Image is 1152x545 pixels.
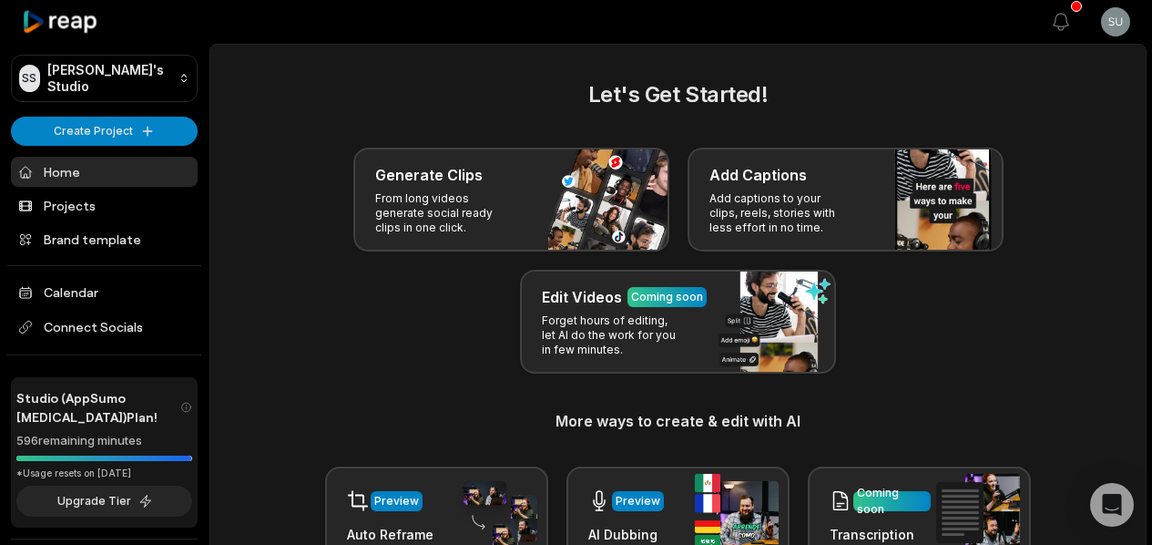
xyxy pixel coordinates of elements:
span: Connect Socials [11,311,198,344]
a: Calendar [11,277,198,307]
h3: Add Captions [709,164,807,186]
span: Studio (AppSumo [MEDICAL_DATA]) Plan! [16,388,180,427]
div: 596 remaining minutes [16,432,192,450]
div: Preview [616,493,660,509]
p: Forget hours of editing, let AI do the work for you in few minutes. [542,314,683,357]
h3: AI Dubbing [588,525,664,544]
p: Add captions to your clips, reels, stories with less effort in no time. [709,191,851,235]
div: SS [19,65,40,92]
button: Upgrade Tier [16,486,192,517]
h3: Edit Videos [542,286,622,308]
div: Preview [374,493,419,509]
div: Coming soon [631,289,703,305]
a: Projects [11,190,198,221]
h3: Auto Reframe [347,525,433,544]
h3: Generate Clips [375,164,483,186]
a: Home [11,157,198,187]
a: Brand template [11,224,198,254]
div: *Usage resets on [DATE] [16,467,192,480]
p: [PERSON_NAME]'s Studio [47,62,171,95]
h3: More ways to create & edit with AI [232,410,1124,432]
h2: Let's Get Started! [232,78,1124,111]
button: Create Project [11,117,198,146]
h3: Transcription [830,525,931,544]
div: Coming soon [857,485,927,518]
div: Open Intercom Messenger [1090,483,1134,527]
p: From long videos generate social ready clips in one click. [375,191,516,235]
